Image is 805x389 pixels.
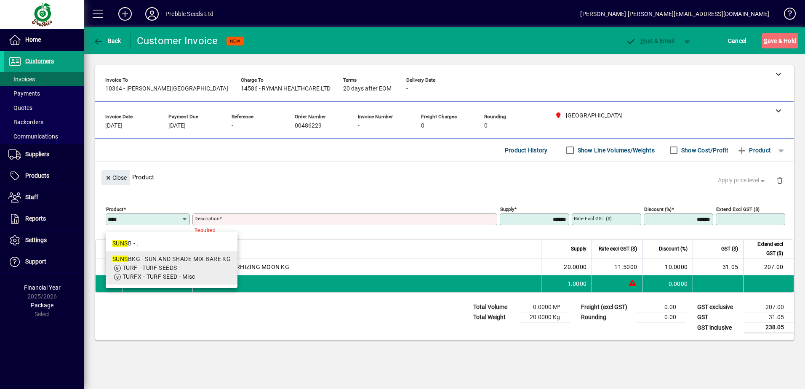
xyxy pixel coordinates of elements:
[693,302,744,312] td: GST exclusive
[105,85,228,92] span: 10364 - [PERSON_NAME][GEOGRAPHIC_DATA]
[4,230,84,251] a: Settings
[716,206,760,212] mat-label: Extend excl GST ($)
[4,115,84,129] a: Backorders
[4,251,84,272] a: Support
[4,165,84,187] a: Products
[640,37,644,44] span: P
[112,239,231,248] div: B - .
[770,170,790,190] button: Delete
[112,256,128,262] em: SUNS
[139,6,165,21] button: Profile
[99,173,132,181] app-page-header-button: Close
[195,216,219,221] mat-label: Description
[636,312,686,322] td: 0.00
[762,33,798,48] button: Save & Hold
[137,34,218,48] div: Customer Invoice
[520,302,570,312] td: 0.0000 M³
[564,263,586,271] span: 20.0000
[95,162,794,192] div: Product
[31,302,53,309] span: Package
[469,302,520,312] td: Total Volume
[778,2,794,29] a: Knowledge Base
[343,85,392,92] span: 20 days after EOM
[744,322,794,333] td: 238.05
[501,143,551,158] button: Product History
[500,206,514,212] mat-label: Supply
[505,144,548,157] span: Product History
[580,7,769,21] div: [PERSON_NAME] [PERSON_NAME][EMAIL_ADDRESS][DOMAIN_NAME]
[520,312,570,322] td: 20.0000 Kg
[112,240,128,247] em: SUNS
[693,258,743,275] td: 31.05
[195,225,490,234] mat-error: Required
[8,104,32,111] span: Quotes
[8,133,58,140] span: Communications
[642,258,693,275] td: 10.0000
[295,123,322,129] span: 00486229
[106,251,237,285] mat-option: SUNSBKG - SUN AND SHADE MIX BARE KG
[764,34,796,48] span: ave & Hold
[165,7,213,21] div: Prebble Seeds Ltd
[106,206,123,212] mat-label: Product
[4,208,84,229] a: Reports
[25,172,49,179] span: Products
[25,58,54,64] span: Customers
[25,36,41,43] span: Home
[8,90,40,97] span: Payments
[4,144,84,165] a: Suppliers
[8,119,43,125] span: Backorders
[123,264,177,271] span: TURF - TURF SEEDS
[597,263,637,271] div: 11.5000
[4,29,84,51] a: Home
[577,302,636,312] td: Freight (excl GST)
[744,312,794,322] td: 31.05
[659,244,688,253] span: Discount (%)
[577,312,636,322] td: Rounding
[358,123,360,129] span: -
[4,101,84,115] a: Quotes
[4,72,84,86] a: Invoices
[749,240,783,258] span: Extend excl GST ($)
[123,273,195,280] span: TURFX - TURF SEED - Misc
[25,151,49,157] span: Suppliers
[421,123,424,129] span: 0
[112,255,231,264] div: BKG - SUN AND SHADE MIX BARE KG
[714,173,770,188] button: Apply price level
[680,146,728,155] label: Show Cost/Profit
[25,258,46,265] span: Support
[4,129,84,144] a: Communications
[718,176,767,185] span: Apply price level
[642,275,693,292] td: 0.0000
[105,123,123,129] span: [DATE]
[84,33,131,48] app-page-header-button: Back
[621,33,679,48] button: Post & Email
[571,244,586,253] span: Supply
[721,244,738,253] span: GST ($)
[599,244,637,253] span: Rate excl GST ($)
[230,38,240,44] span: NEW
[743,258,794,275] td: 207.00
[198,263,289,271] span: FESCUE TALL RHIZING MOON KG
[636,302,686,312] td: 0.00
[644,206,672,212] mat-label: Discount (%)
[4,187,84,208] a: Staff
[744,302,794,312] td: 207.00
[626,37,674,44] span: ost & Email
[726,33,749,48] button: Cancel
[25,215,46,222] span: Reports
[770,176,790,184] app-page-header-button: Delete
[728,34,746,48] span: Cancel
[469,312,520,322] td: Total Weight
[764,37,767,44] span: S
[8,76,35,83] span: Invoices
[112,6,139,21] button: Add
[241,85,331,92] span: 14586 - RYMAN HEALTHCARE LTD
[168,123,186,129] span: [DATE]
[91,33,123,48] button: Back
[406,85,408,92] span: -
[574,216,612,221] mat-label: Rate excl GST ($)
[25,237,47,243] span: Settings
[24,284,61,291] span: Financial Year
[25,194,38,200] span: Staff
[693,322,744,333] td: GST inclusive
